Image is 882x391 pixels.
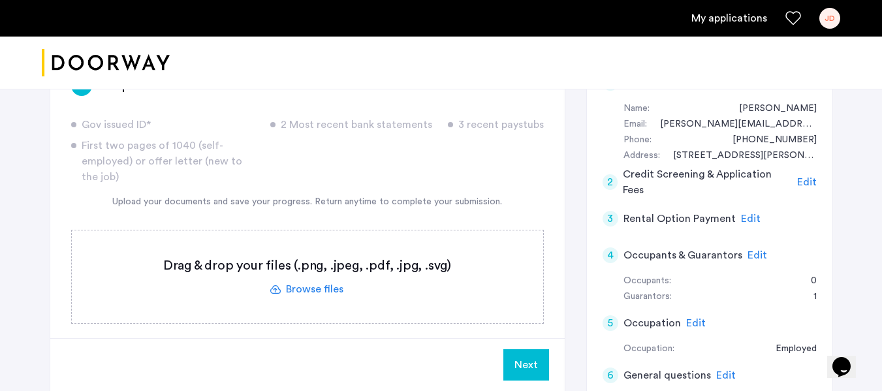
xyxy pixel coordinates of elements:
div: 4 [603,247,618,263]
div: Phone: [623,133,652,148]
div: Jubie Deane [726,101,817,117]
span: Edit [748,250,767,260]
div: Gov issued ID* [71,117,255,133]
div: jubie.deane@gmail.com [647,117,817,133]
div: First two pages of 1040 (self-employed) or offer letter (new to the job) [71,138,255,185]
img: logo [42,39,170,87]
div: 2 Most recent bank statements [270,117,432,133]
div: Address: [623,148,660,164]
div: Occupants: [623,274,671,289]
span: Edit [797,177,817,187]
span: Edit [716,370,736,381]
div: Occupation: [623,341,674,357]
div: Name: [623,101,650,117]
h5: Credit Screening & Application Fees [623,166,792,198]
div: 1 [800,289,817,305]
div: 0 [798,274,817,289]
div: 3 recent paystubs [448,117,544,133]
h5: Occupants & Guarantors [623,247,742,263]
button: Next [503,349,549,381]
div: 6 [603,368,618,383]
div: +16469428464 [719,133,817,148]
h5: General questions [623,368,711,383]
a: Favorites [785,10,801,26]
h5: Rental Option Payment [623,211,736,227]
div: Email: [623,117,647,133]
a: My application [691,10,767,26]
div: Upload your documents and save your progress. Return anytime to complete your submission. [71,195,544,209]
iframe: chat widget [827,339,869,378]
span: Edit [686,318,706,328]
div: 2 [603,174,618,190]
div: Guarantors: [623,289,672,305]
div: JD [819,8,840,29]
span: Edit [741,213,761,224]
div: 25 Montgomery Street, #19-D [660,148,817,164]
h5: Occupation [623,315,681,331]
a: Cazamio logo [42,39,170,87]
div: 3 [603,211,618,227]
div: Employed [763,341,817,357]
div: 5 [603,315,618,331]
